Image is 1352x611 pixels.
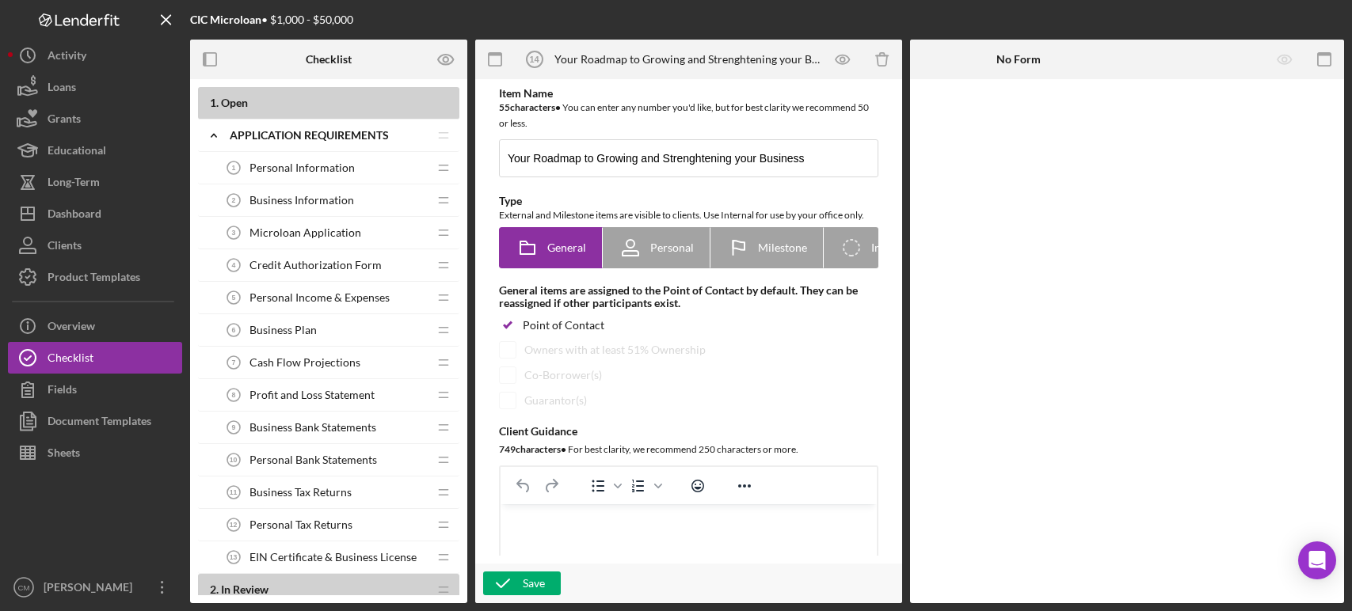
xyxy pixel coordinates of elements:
[529,55,539,64] tspan: 14
[758,241,807,254] span: Milestone
[210,583,219,596] span: 2 .
[230,456,238,464] tspan: 10
[8,230,182,261] a: Clients
[48,198,101,233] div: Dashboard
[249,486,352,499] span: Business Tax Returns
[232,261,236,269] tspan: 4
[1298,541,1336,579] div: Open Intercom Messenger
[499,207,878,223] div: External and Milestone items are visible to clients. Use Internal for use by your office only.
[249,551,417,564] span: EIN Certificate & Business License
[650,241,694,254] span: Personal
[499,284,878,309] div: General items are assigned to the Point of Contact by default. They can be reassigned if other pa...
[232,326,236,334] tspan: 6
[249,259,382,271] span: Credit Authorization Form
[48,103,81,139] div: Grants
[8,437,182,469] button: Sheets
[249,291,390,304] span: Personal Income & Expenses
[523,571,545,595] div: Save
[48,374,77,409] div: Fields
[499,101,561,113] b: 55 character s •
[40,571,143,607] div: [PERSON_NAME]
[249,194,354,207] span: Business Information
[8,374,182,405] button: Fields
[8,166,182,198] button: Long-Term
[249,421,376,434] span: Business Bank Statements
[8,198,182,230] button: Dashboard
[996,53,1041,66] b: No Form
[483,571,561,595] button: Save
[48,437,80,472] div: Sheets
[230,488,238,496] tspan: 11
[8,342,182,374] button: Checklist
[221,583,268,596] span: In Review
[48,405,151,441] div: Document Templates
[48,71,76,107] div: Loans
[190,13,353,26] div: • $1,000 - $50,000
[230,129,428,142] div: APPLICATION REQUIREMENTS
[48,40,86,75] div: Activity
[249,356,360,369] span: Cash Flow Projections
[48,230,82,265] div: Clients
[48,166,100,202] div: Long-Term
[554,53,823,66] div: Your Roadmap to Growing and Strenghtening your Business
[232,423,236,431] tspan: 9
[232,196,236,204] tspan: 2
[499,425,878,438] div: Client Guidance
[232,294,236,302] tspan: 5
[499,195,878,207] div: Type
[499,100,878,131] div: You can enter any number you'd like, but for best clarity we recommend 50 or less.
[510,475,537,497] button: Undo
[8,405,182,437] button: Document Templates
[48,310,95,346] div: Overview
[8,71,182,103] a: Loans
[8,261,182,293] button: Product Templates
[585,475,624,497] div: Bullet list
[538,475,565,497] button: Redo
[731,475,758,497] button: Reveal or hide additional toolbar items
[8,103,182,135] button: Grants
[8,310,182,342] button: Overview
[232,391,236,399] tspan: 8
[523,319,604,332] div: Point of Contact
[524,343,706,356] div: Owners with at least 51% Ownership
[232,164,236,172] tspan: 1
[871,241,910,254] span: Internal
[8,135,182,166] a: Educational
[306,53,352,66] b: Checklist
[18,583,30,592] text: CM
[249,389,375,401] span: Profit and Loss Statement
[684,475,711,497] button: Emojis
[8,40,182,71] button: Activity
[625,475,665,497] div: Numbered list
[499,442,878,457] div: For best clarity, we recommend 250 characters or more.
[249,518,352,531] span: Personal Tax Returns
[232,229,236,237] tspan: 3
[249,454,377,466] span: Personal Bank Statements
[48,342,93,378] div: Checklist
[210,96,219,109] span: 1 .
[524,394,587,407] div: Guarantor(s)
[249,161,355,174] span: Personal Information
[48,135,106,170] div: Educational
[547,241,586,254] span: General
[249,226,361,239] span: Microloan Application
[499,87,878,100] div: Item Name
[230,521,238,529] tspan: 12
[499,443,566,455] b: 749 character s •
[230,553,238,561] tspan: 13
[249,324,317,336] span: Business Plan
[190,13,261,26] b: CIC Microloan
[8,571,182,603] button: CM[PERSON_NAME]
[232,359,236,366] tspan: 7
[221,96,248,109] span: Open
